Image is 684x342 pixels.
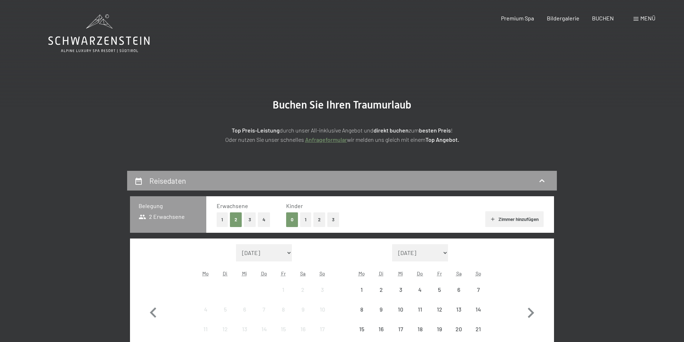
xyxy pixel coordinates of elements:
[430,300,449,319] div: Fri Sep 12 2025
[235,300,254,319] div: Wed Aug 06 2025
[411,287,429,305] div: 4
[293,319,313,339] div: Anreise nicht möglich
[274,300,293,319] div: Anreise nicht möglich
[469,300,488,319] div: Sun Sep 14 2025
[430,280,449,299] div: Fri Sep 05 2025
[456,270,462,276] abbr: Samstag
[430,319,449,339] div: Anreise nicht möglich
[216,307,234,324] div: 5
[371,280,391,299] div: Tue Sep 02 2025
[197,307,215,324] div: 4
[258,212,270,227] button: 4
[592,15,614,21] a: BUCHEN
[410,300,430,319] div: Thu Sep 11 2025
[327,212,339,227] button: 3
[547,15,579,21] a: Bildergalerie
[450,307,468,324] div: 13
[391,319,410,339] div: Anreise nicht möglich
[352,280,371,299] div: Anreise nicht möglich
[450,287,468,305] div: 6
[391,307,409,324] div: 10
[410,319,430,339] div: Anreise nicht möglich
[313,300,332,319] div: Anreise nicht möglich
[449,280,468,299] div: Anreise nicht möglich
[372,287,390,305] div: 2
[313,280,332,299] div: Anreise nicht möglich
[358,270,365,276] abbr: Montag
[163,126,521,144] p: durch unser All-inklusive Angebot und zum ! Oder nutzen Sie unser schnelles wir melden uns gleich...
[255,307,273,324] div: 7
[371,319,391,339] div: Anreise nicht möglich
[319,270,325,276] abbr: Sonntag
[274,307,292,324] div: 8
[352,300,371,319] div: Mon Sep 08 2025
[254,300,274,319] div: Anreise nicht möglich
[469,287,487,305] div: 7
[274,287,292,305] div: 1
[196,319,215,339] div: Anreise nicht möglich
[313,319,332,339] div: Sun Aug 17 2025
[254,319,274,339] div: Anreise nicht möglich
[430,319,449,339] div: Fri Sep 19 2025
[371,300,391,319] div: Anreise nicht möglich
[274,319,293,339] div: Fri Aug 15 2025
[419,127,451,134] strong: besten Preis
[469,319,488,339] div: Anreise nicht möglich
[449,319,468,339] div: Anreise nicht möglich
[244,212,256,227] button: 3
[313,280,332,299] div: Sun Aug 03 2025
[352,319,371,339] div: Anreise nicht möglich
[293,280,313,299] div: Anreise nicht möglich
[391,300,410,319] div: Anreise nicht möglich
[202,270,209,276] abbr: Montag
[293,300,313,319] div: Sat Aug 09 2025
[215,300,235,319] div: Tue Aug 05 2025
[371,280,391,299] div: Anreise nicht möglich
[313,300,332,319] div: Sun Aug 10 2025
[430,307,448,324] div: 12
[476,270,481,276] abbr: Sonntag
[485,211,544,227] button: Zimmer hinzufügen
[294,307,312,324] div: 9
[305,136,347,143] a: Anfrageformular
[469,319,488,339] div: Sun Sep 21 2025
[410,280,430,299] div: Thu Sep 04 2025
[352,319,371,339] div: Mon Sep 15 2025
[196,300,215,319] div: Anreise nicht möglich
[430,280,449,299] div: Anreise nicht möglich
[430,300,449,319] div: Anreise nicht möglich
[313,212,325,227] button: 2
[410,319,430,339] div: Thu Sep 18 2025
[398,270,403,276] abbr: Mittwoch
[391,280,410,299] div: Anreise nicht möglich
[300,270,305,276] abbr: Samstag
[391,319,410,339] div: Wed Sep 17 2025
[286,202,303,209] span: Kinder
[437,270,442,276] abbr: Freitag
[417,270,423,276] abbr: Donnerstag
[274,300,293,319] div: Fri Aug 08 2025
[425,136,459,143] strong: Top Angebot.
[293,280,313,299] div: Sat Aug 02 2025
[215,319,235,339] div: Anreise nicht möglich
[232,127,280,134] strong: Top Preis-Leistung
[215,319,235,339] div: Tue Aug 12 2025
[196,319,215,339] div: Mon Aug 11 2025
[352,280,371,299] div: Mon Sep 01 2025
[449,300,468,319] div: Sat Sep 13 2025
[501,15,534,21] span: Premium Spa
[449,300,468,319] div: Anreise nicht möglich
[410,280,430,299] div: Anreise nicht möglich
[286,212,298,227] button: 0
[352,300,371,319] div: Anreise nicht möglich
[391,280,410,299] div: Wed Sep 03 2025
[469,280,488,299] div: Sun Sep 07 2025
[293,319,313,339] div: Sat Aug 16 2025
[313,307,331,324] div: 10
[469,307,487,324] div: 14
[235,319,254,339] div: Anreise nicht möglich
[273,98,411,111] span: Buchen Sie Ihren Traumurlaub
[353,307,371,324] div: 8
